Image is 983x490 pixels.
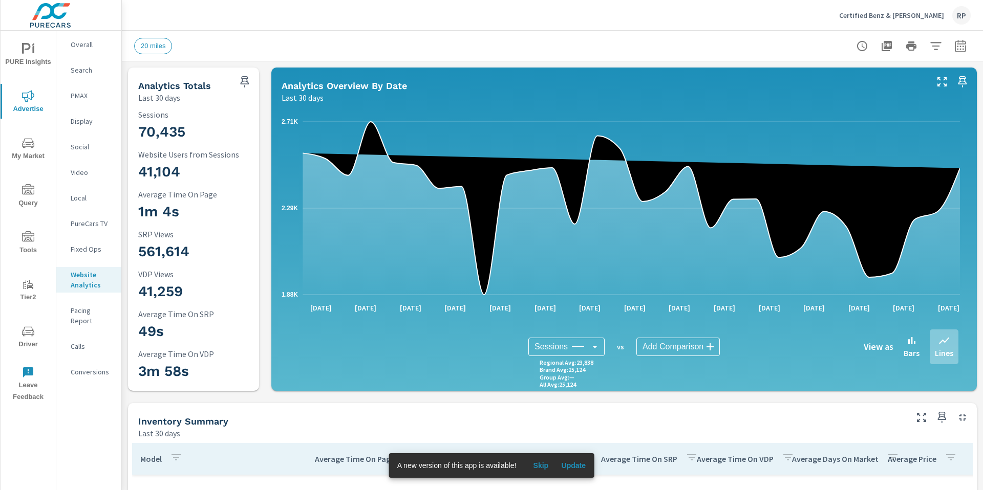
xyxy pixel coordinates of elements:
p: Average Time On SRP [601,454,677,464]
p: Average Time On VDP [697,454,774,464]
button: Print Report [901,36,922,56]
text: 1.88K [282,291,298,298]
h6: View as [864,342,893,352]
h3: 1m 4s [138,203,273,220]
p: [DATE] [617,303,653,313]
span: Sessions [535,342,568,352]
p: Sessions [138,110,273,119]
span: A new version of this app is available! [397,461,517,470]
div: PureCars TV [56,216,121,231]
p: [DATE] [707,303,742,313]
div: Sessions [528,338,605,356]
p: Overall [71,39,113,50]
span: Update [561,461,586,470]
h5: Inventory Summary [138,416,228,427]
p: [DATE] [348,303,383,313]
p: Local [71,193,113,203]
p: PureCars TV [71,218,113,229]
div: Conversions [56,364,121,380]
p: Website Users from Sessions [138,150,273,159]
p: Average Days On Market [792,454,879,464]
p: Last 30 days [282,92,324,104]
p: Average Time On SRP [138,309,273,319]
p: vs [605,342,636,351]
p: [DATE] [752,303,787,313]
button: Select Date Range [950,36,971,56]
p: Bars [904,347,920,359]
div: PMAX [56,88,121,103]
button: Skip [524,457,557,474]
p: Group Avg : — [540,374,574,381]
p: [DATE] [482,303,518,313]
p: Calls [71,341,113,351]
div: Add Comparison [636,338,720,356]
p: Conversions [71,367,113,377]
button: Make Fullscreen [934,74,950,90]
p: [DATE] [393,303,429,313]
button: Make Fullscreen [913,409,930,426]
span: Tools [4,231,53,256]
div: nav menu [1,31,56,407]
span: Add Comparison [643,342,703,352]
p: [DATE] [572,303,608,313]
span: My Market [4,137,53,162]
p: Model [140,454,162,464]
p: [DATE] [841,303,877,313]
div: Social [56,139,121,154]
p: Social [71,142,113,152]
p: Regional Avg : 23,838 [540,359,593,366]
div: Search [56,62,121,78]
button: "Export Report to PDF" [877,36,897,56]
div: Overall [56,37,121,52]
p: [DATE] [796,303,832,313]
p: [DATE] [527,303,563,313]
p: Last 30 days [138,427,180,439]
p: All Avg : 25,124 [540,381,576,388]
p: Brand Avg : 25,124 [540,366,585,373]
p: Display [71,116,113,126]
text: 2.29K [282,205,298,212]
h3: 70,435 [138,123,273,141]
span: 20 miles [135,42,172,50]
button: Update [557,457,590,474]
div: Local [56,190,121,206]
span: Tier2 [4,278,53,303]
p: [DATE] [886,303,922,313]
p: PMAX [71,91,113,101]
h3: 41,259 [138,283,273,300]
h3: 49s [138,323,273,340]
div: Pacing Report [56,303,121,328]
span: Save this to your personalized report [954,74,971,90]
div: Website Analytics [56,267,121,293]
div: Fixed Ops [56,241,121,257]
p: Fixed Ops [71,244,113,254]
span: Advertise [4,90,53,115]
p: [DATE] [931,303,967,313]
p: Last 30 days [138,92,180,104]
p: [DATE] [661,303,697,313]
span: Driver [4,325,53,350]
p: Website Analytics [71,270,113,290]
div: Calls [56,339,121,354]
span: Save this to your personalized report [934,409,950,426]
div: Video [56,165,121,180]
p: Pacing Report [71,305,113,326]
span: PURE Insights [4,43,53,68]
p: SRP Views [138,230,273,239]
h5: Analytics Overview By Date [282,80,407,91]
span: Query [4,184,53,209]
h3: 561,614 [138,243,273,260]
p: [DATE] [303,303,339,313]
p: Lines [935,347,953,359]
h5: Analytics Totals [138,80,211,91]
p: Average Time On Page [138,190,273,199]
p: Search [71,65,113,75]
h3: 41,104 [138,163,273,181]
span: Leave Feedback [4,366,53,403]
button: Minimize Widget [954,409,971,426]
p: Average Time On VDP [138,349,273,359]
div: Display [56,114,121,129]
p: [DATE] [437,303,473,313]
p: Average Price [888,454,936,464]
div: RP [952,6,971,25]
